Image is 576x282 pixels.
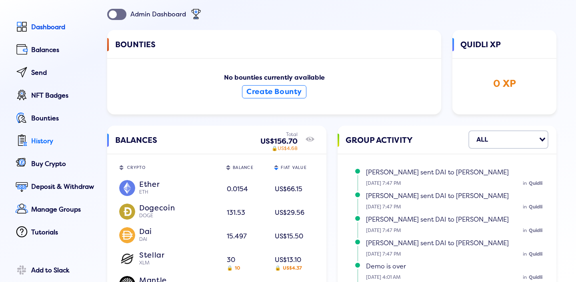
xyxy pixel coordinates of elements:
small: [DATE] 7:47 PM [366,181,547,186]
span: [PERSON_NAME] sent DAI to [PERSON_NAME] [366,168,509,176]
div: Search for option [468,130,548,149]
span: 131.53 [227,209,245,217]
a: Balances [13,42,96,60]
a: History [13,133,96,151]
div: Add to Slack [31,267,96,274]
div: NFT Badges [31,92,96,99]
span: Quidli [529,251,542,257]
div: DOGE [139,213,217,219]
div: US$13.10 [275,253,313,267]
span: QUIDLI XP [460,38,501,62]
a: NFT Badges [13,87,96,105]
span: in [523,204,527,210]
div: US$4.68 [260,146,298,152]
div: Send [31,69,96,76]
span: Quidli [529,228,542,234]
span: 🔒 [272,146,278,152]
div: DAI [139,236,217,243]
div: No bounties currently available [115,74,433,106]
span: US$4.37 [283,265,302,271]
small: [DATE] 7:47 PM [366,228,547,234]
div: US$15.50 [275,230,313,244]
img: DOGE [119,204,135,220]
span: 10 [235,265,240,271]
a: Dashboard [13,19,96,37]
small: [DATE] 7:47 PM [366,204,547,210]
button: Create Bounty [242,85,306,98]
div: Dashboard [31,24,96,31]
a: Add to Slack [13,262,96,280]
img: ETH [119,180,135,196]
small: [DATE] 7:47 PM [366,252,547,257]
div: Total [260,132,298,138]
span: [PERSON_NAME] sent DAI to [PERSON_NAME] [366,192,509,200]
div: Ether [139,180,217,187]
span: Quidli [529,180,542,186]
div: 0 XP [460,78,548,90]
a: Send [13,64,96,82]
span: Quidli [529,274,542,280]
span: in [523,251,527,257]
span: [PERSON_NAME] sent DAI to [PERSON_NAME] [366,239,509,247]
div: Balances [31,46,96,54]
div: Tutorials [31,229,96,236]
div: History [31,138,96,145]
div: Dai [139,227,217,234]
img: XLM [119,251,135,267]
span: 30 [227,256,265,269]
div: Buy Crypto [31,160,96,168]
a: Buy Crypto [13,156,96,174]
span: in [523,180,527,186]
div: ALL [476,133,488,146]
span: 🔒 [275,265,281,271]
span: BALANCES [115,134,157,158]
span: 15.497 [227,232,247,240]
a: Manage Groups [13,201,96,219]
div: US$29.56 [275,206,313,220]
span: 🔒 [227,265,233,271]
div: Dogecoin [139,204,217,211]
span: GROUP ACTIVITY [346,134,413,158]
div: US$66.15 [275,182,313,196]
div: Manage Groups [31,206,96,213]
span: [PERSON_NAME] sent DAI to [PERSON_NAME] [366,216,509,224]
div: ETH [139,189,217,196]
div: Bounties [31,115,96,122]
div: Stellar [139,251,217,258]
a: Deposit & Withdraw [13,178,96,196]
div: Admin Dashboard [130,11,186,18]
span: in [523,228,527,234]
span: in [523,274,527,280]
small: [DATE] 4:01 AM [366,275,547,280]
img: DAI [119,227,135,243]
div: XLM [139,260,217,266]
div: Deposit & Withdraw [31,183,96,190]
div: US$156.70 [260,137,298,146]
span: Quidli [529,204,542,210]
span: 0.0154 [227,185,248,193]
span: BOUNTIES [115,38,156,62]
input: Search for option [490,133,538,146]
a: Bounties [13,110,96,128]
a: Tutorials [13,224,96,242]
span: Demo is over [366,262,406,270]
